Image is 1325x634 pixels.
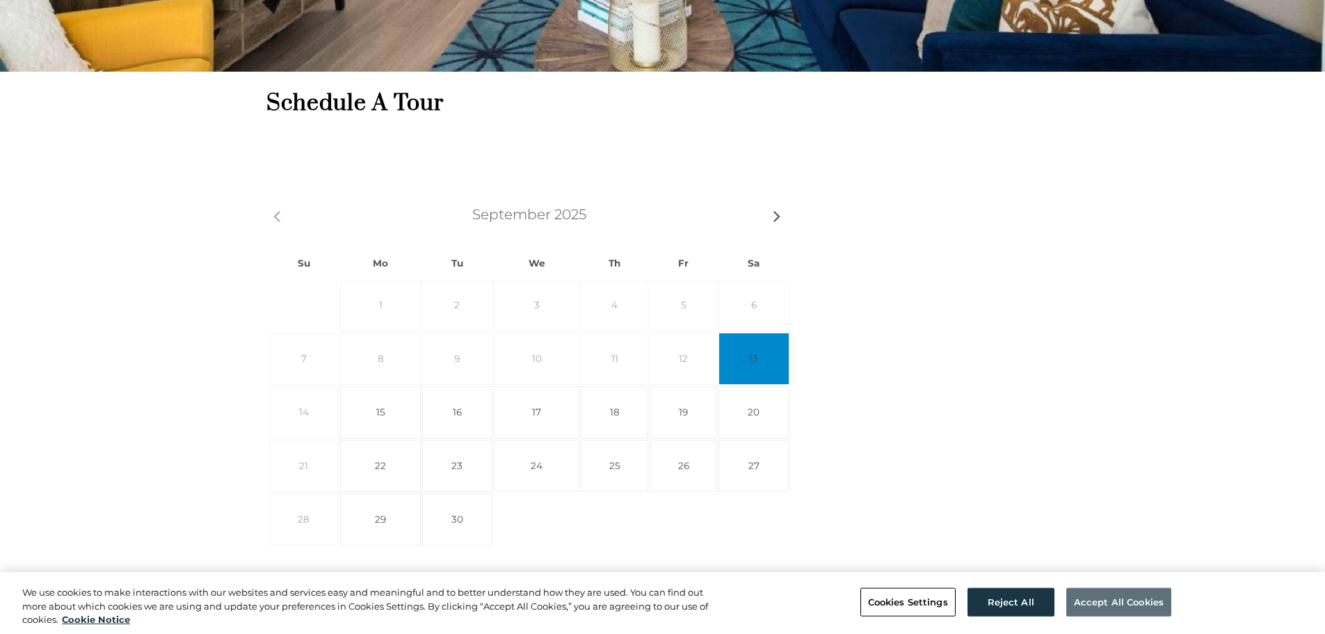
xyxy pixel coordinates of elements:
a: 20 [718,386,789,438]
a: 13 [718,333,789,385]
a: 23 [422,440,492,492]
span: 9 [422,333,492,385]
span: 21 [269,440,339,492]
h1: Schedule a Tour [266,89,1059,118]
span: 3 [494,280,579,332]
span: Next [773,207,785,218]
button: Reject All [967,587,1054,617]
span: Wednesday [529,257,545,269]
span: Tuesday [451,257,463,269]
span: 6 [718,280,789,332]
a: 29 [340,493,421,546]
span: 8 [340,333,421,385]
a: 27 [718,440,789,492]
span: Monday [373,257,388,269]
a: Prev [270,203,289,222]
span: Sunday [298,257,310,269]
a: 17 [494,386,579,438]
a: 18 [581,386,648,438]
span: 5 [650,280,717,332]
span: 2025 [554,206,586,223]
a: 24 [494,440,579,492]
span: Saturday [748,257,760,269]
span: September [472,206,551,223]
span: Prev [273,207,284,218]
span: Friday [678,257,689,269]
button: Cookies Settings [860,587,956,617]
a: 25 [581,440,648,492]
a: 30 [422,493,492,546]
a: 19 [650,386,717,438]
span: 2 [422,280,492,332]
span: 28 [269,493,339,546]
span: 7 [269,333,339,385]
a: 15 [340,386,421,438]
a: More information about your privacy [62,614,130,625]
button: Accept All Cookies [1066,587,1171,617]
div: We use cookies to make interactions with our websites and services easy and meaningful and to bet... [22,586,729,627]
span: 11 [581,333,648,385]
span: 4 [581,280,648,332]
a: 22 [340,440,421,492]
a: 16 [422,386,492,438]
span: Thursday [609,257,620,269]
span: 1 [340,280,421,332]
a: 26 [650,440,717,492]
a: Next [770,203,789,222]
span: 10 [494,333,579,385]
span: 12 [650,333,717,385]
span: 14 [269,386,339,438]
